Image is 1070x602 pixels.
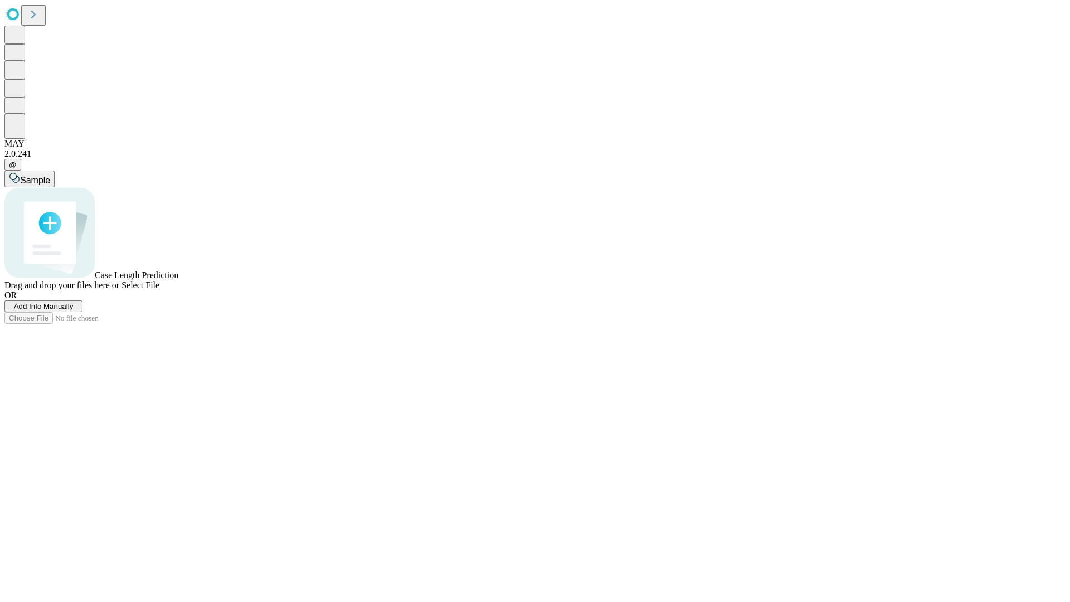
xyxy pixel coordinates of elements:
span: Case Length Prediction [95,270,178,280]
span: OR [4,290,17,300]
span: Select File [121,280,159,290]
button: Add Info Manually [4,300,82,312]
button: Sample [4,171,55,187]
span: @ [9,161,17,169]
span: Drag and drop your files here or [4,280,119,290]
div: MAY [4,139,1066,149]
button: @ [4,159,21,171]
span: Add Info Manually [14,302,74,310]
div: 2.0.241 [4,149,1066,159]
span: Sample [20,176,50,185]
